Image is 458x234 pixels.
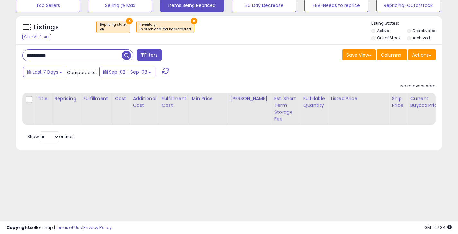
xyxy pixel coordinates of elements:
button: × [126,18,133,24]
div: Fulfillment [83,95,109,102]
div: on [100,27,126,32]
span: Show: entries [27,133,74,139]
div: seller snap | | [6,225,112,231]
button: Sep-02 - Sep-08 [99,67,155,77]
div: Fulfillment Cost [162,95,186,109]
button: × [191,18,197,24]
span: Repricing state : [100,22,126,32]
span: Sep-02 - Sep-08 [109,69,147,75]
span: 2025-09-16 07:34 GMT [424,224,452,230]
span: Last 7 Days [33,69,58,75]
label: Deactivated [413,28,437,33]
div: [PERSON_NAME] [230,95,269,102]
button: Filters [137,50,162,61]
span: Columns [381,52,401,58]
div: Fulfillable Quantity [303,95,325,109]
div: Additional Cost [133,95,156,109]
label: Active [377,28,389,33]
p: Listing States: [371,21,442,27]
button: Columns [377,50,407,60]
a: Privacy Policy [83,224,112,230]
div: Title [37,95,49,102]
div: Current Buybox Price [410,95,443,109]
button: Actions [408,50,436,60]
span: Compared to: [67,69,97,76]
div: Est. Short Term Storage Fee [274,95,298,122]
div: Cost [115,95,128,102]
div: Clear All Filters [22,34,51,40]
div: in stock and fba backordered [140,27,191,32]
div: Repricing [54,95,78,102]
strong: Copyright [6,224,30,230]
h5: Listings [34,23,59,32]
div: Ship Price [392,95,405,109]
div: No relevant data [400,83,436,89]
label: Out of Stock [377,35,400,40]
a: Terms of Use [55,224,82,230]
span: Inventory : [140,22,191,32]
button: Save View [342,50,376,60]
div: Listed Price [331,95,386,102]
label: Archived [413,35,430,40]
button: Last 7 Days [23,67,66,77]
div: Min Price [192,95,225,102]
